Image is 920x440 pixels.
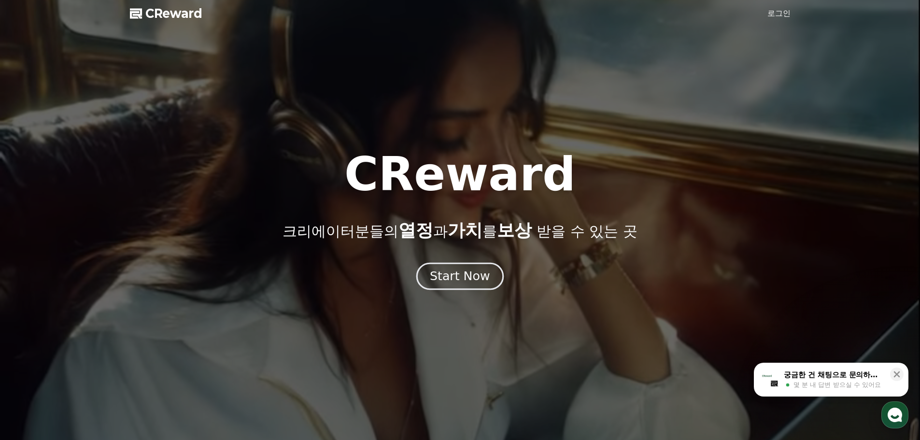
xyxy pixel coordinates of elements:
a: 로그인 [767,8,791,19]
span: 설정 [149,321,161,328]
a: 홈 [3,306,64,330]
a: 대화 [64,306,125,330]
span: 가치 [448,220,482,240]
span: 열정 [398,220,433,240]
span: CReward [145,6,202,21]
a: CReward [130,6,202,21]
span: 홈 [30,321,36,328]
div: Start Now [430,268,490,284]
span: 대화 [88,321,100,329]
a: Start Now [418,273,502,282]
button: Start Now [416,262,504,290]
h1: CReward [344,151,576,198]
a: 설정 [125,306,185,330]
span: 보상 [497,220,532,240]
p: 크리에이터분들의 과 를 받을 수 있는 곳 [283,221,637,240]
